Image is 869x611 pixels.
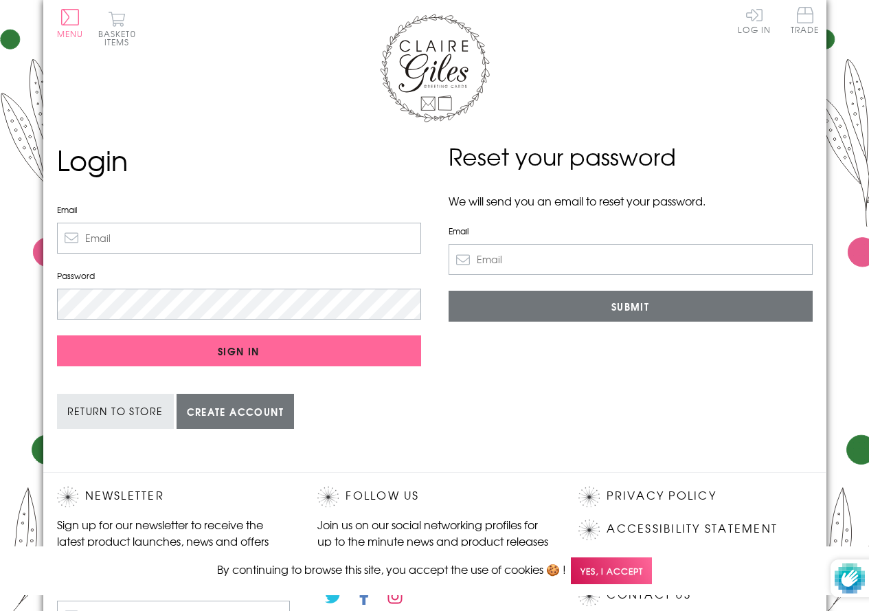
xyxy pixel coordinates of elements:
[57,269,421,282] label: Password
[607,487,716,505] a: Privacy Policy
[449,244,813,275] input: Email
[571,557,652,584] span: Yes, I accept
[380,14,490,122] img: Claire Giles Greetings Cards
[57,223,421,254] input: Email
[449,140,813,174] h2: Reset your password
[449,225,813,237] label: Email
[57,27,84,40] span: Menu
[57,203,421,216] label: Email
[57,140,421,181] h1: Login
[449,291,813,322] input: Submit
[177,394,295,429] a: Create account
[738,7,771,34] a: Log In
[607,520,778,538] a: Accessibility Statement
[57,335,421,366] input: Sign In
[104,27,136,48] span: 0 items
[57,487,291,507] h2: Newsletter
[57,516,291,566] p: Sign up for our newsletter to receive the latest product launches, news and offers directly to yo...
[57,9,84,38] button: Menu
[835,559,865,597] img: Protected by hCaptcha
[57,394,174,429] a: Return to Store
[607,586,690,604] a: Contact Us
[317,516,551,566] p: Join us on our social networking profiles for up to the minute news and product releases the mome...
[791,7,820,34] span: Trade
[317,487,551,507] h2: Follow Us
[791,7,820,36] a: Trade
[449,192,813,209] p: We will send you an email to reset your password.
[98,11,136,46] button: Basket0 items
